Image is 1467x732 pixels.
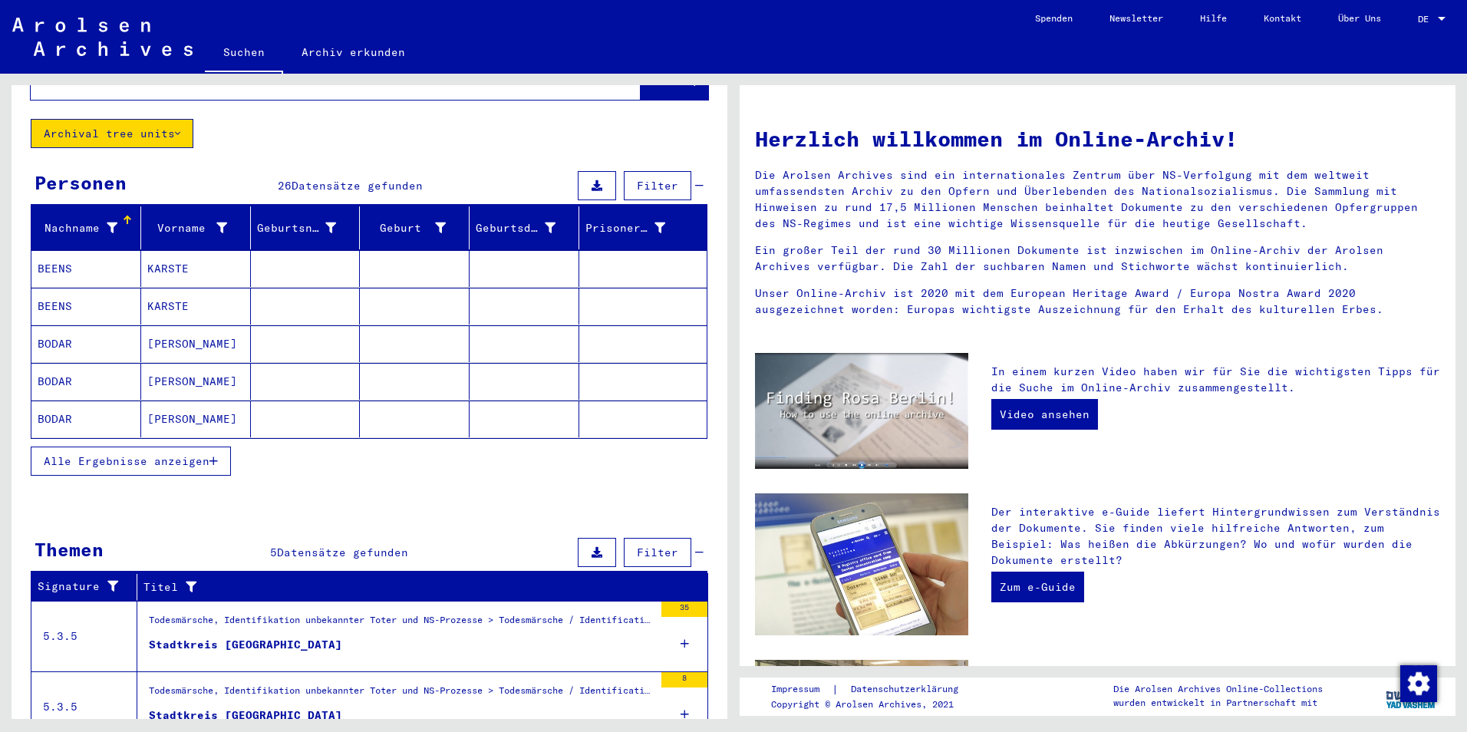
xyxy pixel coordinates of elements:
p: Die Arolsen Archives Online-Collections [1113,682,1323,696]
div: Prisoner # [585,216,688,240]
div: Zustimmung ändern [1399,664,1436,701]
div: Prisoner # [585,220,665,236]
mat-header-cell: Prisoner # [579,206,707,249]
div: | [771,681,977,697]
span: Datensätze gefunden [277,546,408,559]
h1: Herzlich willkommen im Online-Archiv! [755,123,1440,155]
div: Geburtsdatum [476,220,555,236]
div: Vorname [147,216,250,240]
a: Datenschutzerklärung [839,681,977,697]
div: Themen [35,536,104,563]
div: Todesmärsche, Identifikation unbekannter Toter und NS-Prozesse > Todesmärsche / Identification of... [149,613,654,635]
div: Stadtkreis [GEOGRAPHIC_DATA] [149,707,342,724]
mat-cell: BEENS [31,250,141,287]
img: yv_logo.png [1383,677,1440,715]
p: Unser Online-Archiv ist 2020 mit dem European Heritage Award / Europa Nostra Award 2020 ausgezeic... [755,285,1440,318]
div: Todesmärsche, Identifikation unbekannter Toter und NS-Prozesse > Todesmärsche / Identification of... [149,684,654,705]
a: Suchen [205,34,283,74]
img: video.jpg [755,353,968,469]
span: Filter [637,546,678,559]
mat-cell: KARSTE [141,288,251,325]
mat-cell: KARSTE [141,250,251,287]
div: Signature [38,579,117,595]
div: Personen [35,169,127,196]
span: DE [1418,14,1435,25]
div: 8 [661,672,707,687]
div: Geburtsname [257,220,337,236]
mat-header-cell: Vorname [141,206,251,249]
mat-cell: BEENS [31,288,141,325]
button: Filter [624,538,691,567]
div: Nachname [38,220,117,236]
mat-header-cell: Geburtsname [251,206,361,249]
p: In einem kurzen Video haben wir für Sie die wichtigsten Tipps für die Suche im Online-Archiv zusa... [991,364,1440,396]
button: Archival tree units [31,119,193,148]
div: Geburtsname [257,216,360,240]
p: Die Arolsen Archives sind ein internationales Zentrum über NS-Verfolgung mit dem weltweit umfasse... [755,167,1440,232]
mat-cell: [PERSON_NAME] [141,363,251,400]
div: 35 [661,602,707,617]
img: Arolsen_neg.svg [12,18,193,56]
span: Alle Ergebnisse anzeigen [44,454,209,468]
img: Zustimmung ändern [1400,665,1437,702]
td: 5.3.5 [31,601,137,671]
div: Nachname [38,216,140,240]
button: Alle Ergebnisse anzeigen [31,447,231,476]
a: Impressum [771,681,832,697]
span: Datensätze gefunden [292,179,423,193]
a: Archiv erkunden [283,34,424,71]
div: Geburt‏ [366,216,469,240]
div: Stadtkreis [GEOGRAPHIC_DATA] [149,637,342,653]
span: Filter [637,179,678,193]
mat-cell: BODAR [31,363,141,400]
mat-header-cell: Geburt‏ [360,206,470,249]
button: Filter [624,171,691,200]
div: Signature [38,575,137,599]
span: 5 [270,546,277,559]
mat-cell: BODAR [31,325,141,362]
p: wurden entwickelt in Partnerschaft mit [1113,696,1323,710]
mat-cell: [PERSON_NAME] [141,401,251,437]
p: Der interaktive e-Guide liefert Hintergrundwissen zum Verständnis der Dokumente. Sie finden viele... [991,504,1440,569]
img: eguide.jpg [755,493,968,635]
div: Titel [143,575,689,599]
a: Video ansehen [991,399,1098,430]
div: Vorname [147,220,227,236]
a: Zum e-Guide [991,572,1084,602]
div: Titel [143,579,670,595]
p: Ein großer Teil der rund 30 Millionen Dokumente ist inzwischen im Online-Archiv der Arolsen Archi... [755,242,1440,275]
div: Geburt‏ [366,220,446,236]
span: 26 [278,179,292,193]
mat-cell: [PERSON_NAME] [141,325,251,362]
mat-header-cell: Geburtsdatum [470,206,579,249]
mat-header-cell: Nachname [31,206,141,249]
p: Copyright © Arolsen Archives, 2021 [771,697,977,711]
div: Geburtsdatum [476,216,579,240]
mat-cell: BODAR [31,401,141,437]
